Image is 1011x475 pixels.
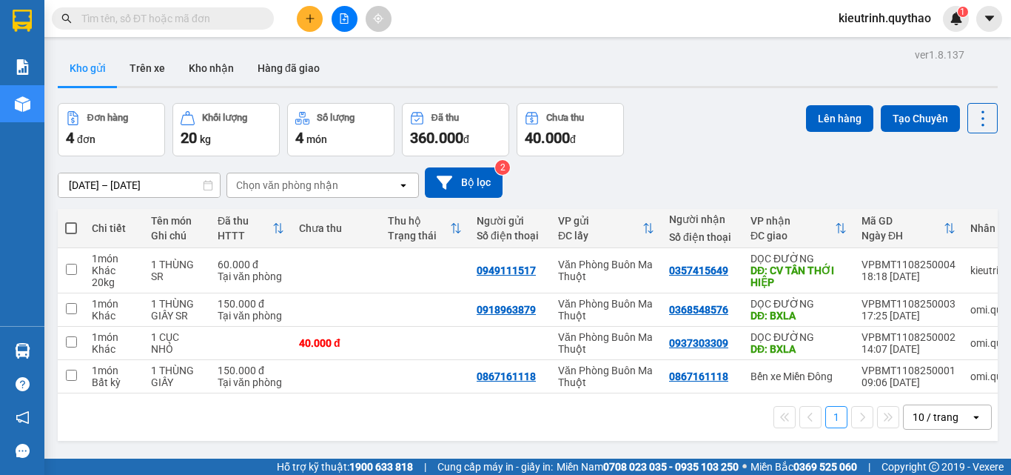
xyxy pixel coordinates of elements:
[669,337,728,349] div: 0937303309
[970,411,982,423] svg: open
[669,304,728,316] div: 0368548576
[210,209,292,248] th: Toggle SortBy
[431,113,459,123] div: Đã thu
[373,13,383,24] span: aim
[861,343,955,355] div: 14:07 [DATE]
[669,213,736,225] div: Người nhận
[477,230,543,242] div: Số điện thoại
[218,230,272,242] div: HTTT
[861,365,955,376] div: VPBMT1108250001
[743,209,854,248] th: Toggle SortBy
[558,331,654,355] div: Văn Phòng Buôn Ma Thuột
[218,376,284,388] div: Tại văn phòng
[477,371,536,382] div: 0867161118
[410,129,463,147] span: 360.000
[929,462,939,472] span: copyright
[58,173,220,197] input: Select a date range.
[750,371,847,382] div: Bến xe Miền Đông
[750,215,835,227] div: VP nhận
[861,270,955,282] div: 18:18 [DATE]
[287,103,394,156] button: Số lượng4món
[151,215,203,227] div: Tên món
[151,365,203,388] div: 1 THÙNG GIẤY
[525,129,570,147] span: 40.000
[380,209,469,248] th: Toggle SortBy
[861,298,955,310] div: VPBMT1108250003
[437,459,553,475] span: Cung cấp máy in - giấy in:
[177,50,246,86] button: Kho nhận
[295,129,303,147] span: 4
[915,47,964,63] div: ver 1.8.137
[366,6,392,32] button: aim
[218,215,272,227] div: Đã thu
[92,365,136,376] div: 1 món
[92,222,136,234] div: Chi tiết
[218,259,284,270] div: 60.000 đ
[339,13,349,24] span: file-add
[388,230,450,242] div: Trạng thái
[861,376,955,388] div: 09:06 [DATE]
[750,230,835,242] div: ĐC giao
[477,215,543,227] div: Người gửi
[92,343,136,355] div: Khác
[236,178,338,193] div: Chọn văn phòng nhận
[750,331,847,343] div: DỌC ĐƯỜNG
[976,6,1002,32] button: caret-down
[603,461,739,473] strong: 0708 023 035 - 0935 103 250
[402,103,509,156] button: Đã thu360.000đ
[750,310,847,322] div: DĐ: BXLA
[92,376,136,388] div: Bất kỳ
[151,331,203,355] div: 1 CỤC NHỎ
[517,103,624,156] button: Chưa thu40.000đ
[151,298,203,322] div: 1 THÙNG GIẤY SR
[825,406,847,428] button: 1
[750,459,857,475] span: Miền Bắc
[92,276,136,288] div: 20 kg
[16,377,30,391] span: question-circle
[218,365,284,376] div: 150.000 đ
[750,343,847,355] div: DĐ: BXLA
[92,265,136,276] div: Khác
[861,310,955,322] div: 17:25 [DATE]
[495,160,510,175] sup: 2
[13,10,32,32] img: logo-vxr
[332,6,357,32] button: file-add
[15,343,30,359] img: warehouse-icon
[558,259,654,282] div: Văn Phòng Buôn Ma Thuột
[742,464,747,470] span: ⚪️
[570,133,576,145] span: đ
[299,222,373,234] div: Chưa thu
[151,259,203,282] div: 1 THÙNG SR
[861,331,955,343] div: VPBMT1108250002
[277,459,413,475] span: Hỗ trợ kỹ thuật:
[397,179,409,191] svg: open
[87,113,128,123] div: Đơn hàng
[66,129,74,147] span: 4
[558,215,642,227] div: VP gửi
[750,265,847,288] div: DĐ: CV TÂN THỚI HIỆP
[317,113,355,123] div: Số lượng
[868,459,870,475] span: |
[861,259,955,270] div: VPBMT1108250004
[551,209,662,248] th: Toggle SortBy
[200,133,211,145] span: kg
[913,410,958,425] div: 10 / trang
[827,9,943,27] span: kieutrinh.quythao
[305,13,315,24] span: plus
[558,365,654,388] div: Văn Phòng Buôn Ma Thuột
[306,133,327,145] span: món
[92,298,136,310] div: 1 món
[151,230,203,242] div: Ghi chú
[297,6,323,32] button: plus
[463,133,469,145] span: đ
[61,13,72,24] span: search
[546,113,584,123] div: Chưa thu
[806,105,873,132] button: Lên hàng
[861,230,944,242] div: Ngày ĐH
[218,270,284,282] div: Tại văn phòng
[92,331,136,343] div: 1 món
[477,265,536,276] div: 0949111517
[92,310,136,322] div: Khác
[299,337,373,349] div: 40.000 đ
[172,103,280,156] button: Khối lượng20kg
